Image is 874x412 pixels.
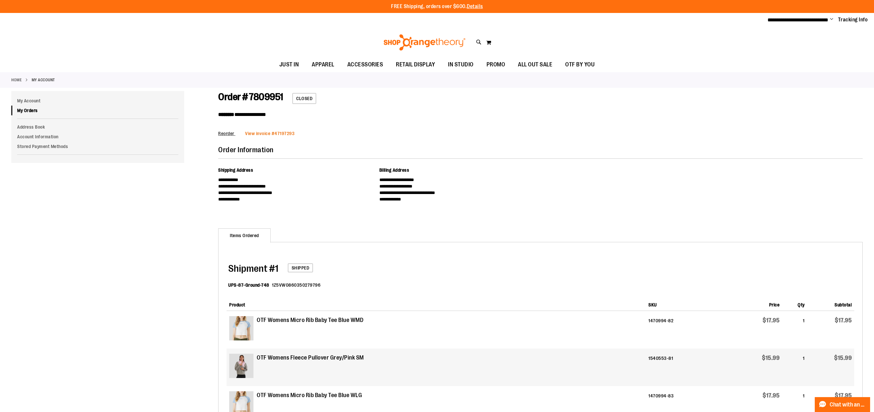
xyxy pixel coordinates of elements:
td: 1470994-82 [646,311,735,349]
dd: 1Z5VW0860350279796 [272,282,320,288]
strong: OTF Womens Fleece Pullover Grey/Pink SM [257,354,364,362]
strong: Items Ordered [218,228,271,243]
span: IN STUDIO [448,57,474,72]
span: APPAREL [312,57,334,72]
dt: UPS-87-Ground-748 [228,282,269,288]
span: Order Information [218,146,274,154]
a: Details [467,4,483,9]
span: Order # 7809951 [218,91,283,102]
a: Stored Payment Methods [11,142,184,151]
th: Qty [782,296,807,311]
th: Product [227,296,646,311]
span: $15.99 [762,355,779,361]
span: Shipping Address [218,167,253,173]
strong: OTF Womens Micro Rib Baby Tee Blue WMD [257,316,364,325]
span: $17.95 [835,317,852,324]
a: Home [11,77,22,83]
a: Address Book [11,122,184,132]
a: Reorder [218,131,235,136]
span: $17.95 [835,392,852,399]
span: $15.99 [834,355,852,361]
a: Tracking Info [838,16,868,23]
a: View invoice #47197293 [245,131,295,136]
span: Shipment # [228,263,275,274]
p: FREE Shipping, orders over $600. [391,3,483,10]
span: Shipped [288,263,313,272]
td: 1 [782,311,807,349]
td: 1 [782,349,807,386]
span: JUST IN [279,57,299,72]
span: RETAIL DISPLAY [396,57,435,72]
span: ALL OUT SALE [518,57,552,72]
img: Micro Rib Baby Tee [229,316,253,340]
span: ACCESSORIES [347,57,383,72]
strong: My Account [32,77,55,83]
th: Price [735,296,782,311]
span: 1 [228,263,278,274]
th: Subtotal [807,296,854,311]
button: Chat with an Expert [815,397,870,412]
th: SKU [646,296,735,311]
strong: OTF Womens Micro Rib Baby Tee Blue WLG [257,391,362,400]
img: Shop Orangetheory [383,34,466,51]
a: My Account [11,96,184,106]
span: $17.95 [763,317,779,324]
a: Account Information [11,132,184,142]
span: Chat with an Expert [830,402,866,408]
button: Account menu [830,17,833,23]
span: OTF BY YOU [565,57,595,72]
span: Billing Address [379,167,409,173]
span: Closed [292,93,316,104]
img: Product image for Fleece Pullover [229,354,253,378]
a: My Orders [11,106,184,115]
span: $17.95 [763,392,779,399]
td: 1540553-81 [646,349,735,386]
span: PROMO [487,57,505,72]
span: Reorder [218,131,234,136]
span: View invoice # [245,131,275,136]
